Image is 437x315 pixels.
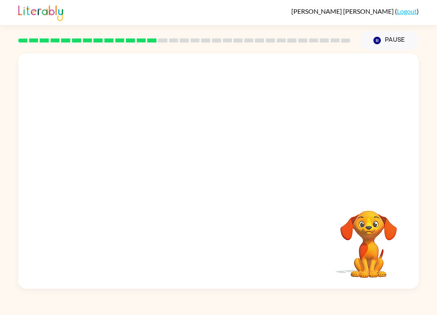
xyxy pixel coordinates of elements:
button: Pause [360,31,419,50]
img: Literably [18,3,63,21]
video: Your browser must support playing .mp4 files to use Literably. Please try using another browser. [328,198,409,279]
span: [PERSON_NAME] [PERSON_NAME] [291,7,395,15]
a: Logout [397,7,417,15]
div: ( ) [291,7,419,15]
